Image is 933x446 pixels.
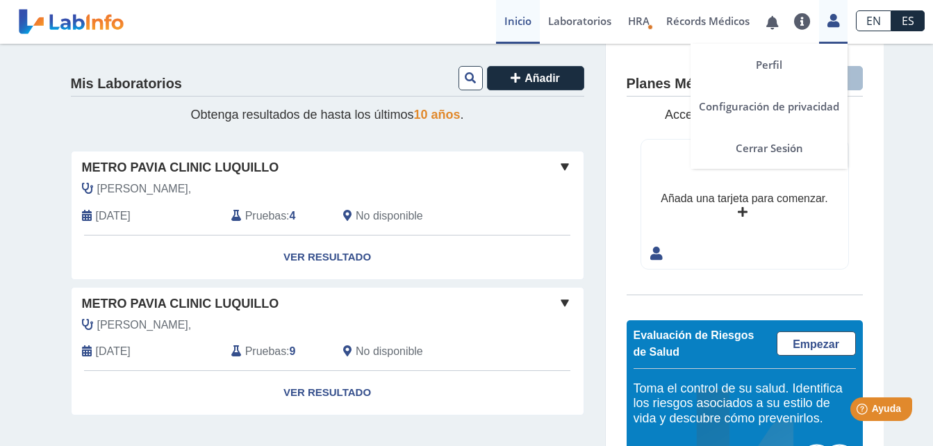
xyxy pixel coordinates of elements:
span: 10 años [414,108,461,122]
div: Añada una tarjeta para comenzar. [661,190,827,207]
span: Accede y maneja sus planes [665,108,824,122]
span: Rivera Melendez, [97,181,192,197]
span: HRA [628,14,650,28]
button: Añadir [487,66,584,90]
b: 9 [290,345,296,357]
iframe: Help widget launcher [809,392,918,431]
div: : [221,343,333,360]
a: EN [856,10,891,31]
h4: Mis Laboratorios [71,76,182,92]
span: Rivera Melendez, [97,317,192,333]
b: 4 [290,210,296,222]
span: Pruebas [245,343,286,360]
div: : [221,208,333,224]
a: Empezar [777,331,856,356]
a: Cerrar Sesión [691,127,848,169]
a: Ver Resultado [72,371,584,415]
span: Empezar [793,338,839,350]
a: Ver Resultado [72,236,584,279]
span: Añadir [525,72,560,84]
span: Metro Pavia Clinic Luquillo [82,158,279,177]
a: Perfil [691,44,848,85]
span: 2025-02-26 [96,343,131,360]
span: No disponible [356,208,423,224]
a: Configuración de privacidad [691,85,848,127]
span: 2025-06-02 [96,208,131,224]
span: Pruebas [245,208,286,224]
h5: Toma el control de su salud. Identifica los riesgos asociados a su estilo de vida y descubre cómo... [634,381,856,427]
span: Evaluación de Riesgos de Salud [634,329,754,358]
span: Obtenga resultados de hasta los últimos . [190,108,463,122]
span: Metro Pavia Clinic Luquillo [82,295,279,313]
h4: Planes Médicos [627,76,730,92]
a: ES [891,10,925,31]
span: No disponible [356,343,423,360]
